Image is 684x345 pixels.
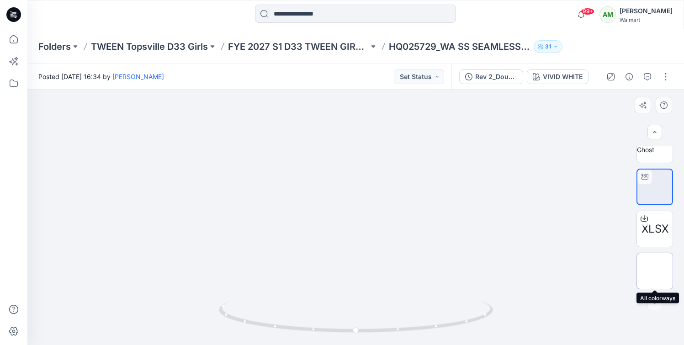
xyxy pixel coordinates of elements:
a: [PERSON_NAME] [112,73,164,80]
a: FYE 2027 S1 D33 TWEEN GIRL TOPSVILLE [228,40,369,53]
p: HQ025729_WA SS SEAMLESS TEE [389,40,530,53]
span: 99+ [581,8,594,15]
button: VIVID WHITE [527,69,589,84]
div: Rev 2_Double Layer Soft Square Neck Seamless Crop [475,72,517,82]
a: Folders [38,40,71,53]
div: Walmart [620,16,673,23]
div: AM [599,6,616,23]
div: [PERSON_NAME] [620,5,673,16]
div: VIVID WHITE [543,72,583,82]
span: XLSX [642,221,668,237]
p: 31 [545,42,551,52]
span: Posted [DATE] 16:34 by [38,72,164,81]
a: TWEEN Topsville D33 Girls [91,40,208,53]
button: 31 [534,40,562,53]
button: Rev 2_Double Layer Soft Square Neck Seamless Crop [459,69,523,84]
button: Details [622,69,636,84]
